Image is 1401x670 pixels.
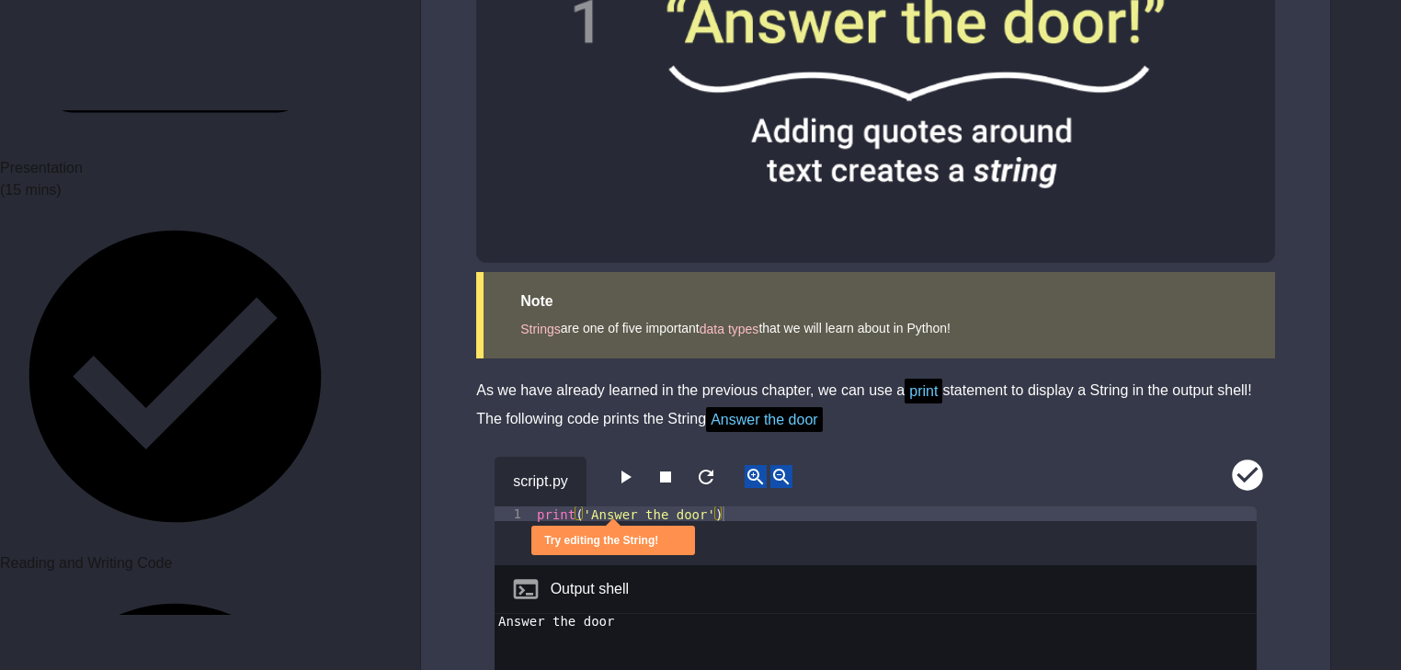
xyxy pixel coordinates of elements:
[495,506,533,521] div: 1
[706,407,823,432] span: Answer the door
[544,534,658,549] div: Try editing the String!
[700,322,759,336] span: data types
[551,578,629,600] div: Output shell
[520,317,1238,340] div: are one of five important that we will learn about in Python!
[495,457,587,506] div: script.py
[520,290,1238,312] div: Note
[476,377,1275,434] div: As we have already learned in the previous chapter, we can use a statement to display a String in...
[905,379,942,403] span: print
[520,322,561,336] span: Strings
